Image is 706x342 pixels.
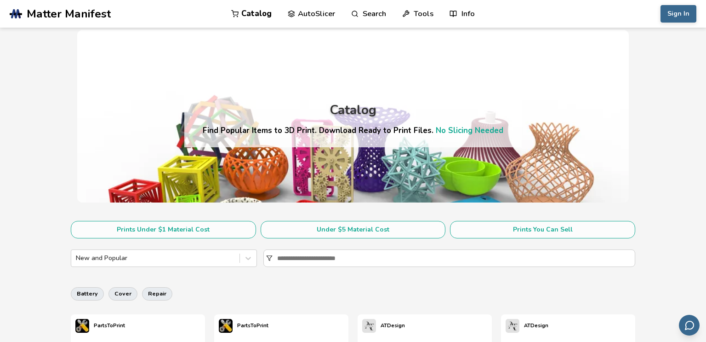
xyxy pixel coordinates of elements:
[219,319,233,333] img: PartsToPrint's profile
[436,125,503,136] a: No Slicing Needed
[27,7,111,20] span: Matter Manifest
[506,319,519,333] img: ATDesign's profile
[660,5,696,23] button: Sign In
[108,287,137,300] button: cover
[71,314,130,337] a: PartsToPrint's profilePartsToPrint
[330,103,376,117] div: Catalog
[94,321,125,330] p: PartsToPrint
[450,221,635,238] button: Prints You Can Sell
[214,314,273,337] a: PartsToPrint's profilePartsToPrint
[381,321,405,330] p: ATDesign
[501,314,553,337] a: ATDesign's profileATDesign
[76,255,78,262] input: New and Popular
[358,314,410,337] a: ATDesign's profileATDesign
[524,321,548,330] p: ATDesign
[71,287,104,300] button: battery
[237,321,268,330] p: PartsToPrint
[679,315,700,336] button: Send feedback via email
[362,319,376,333] img: ATDesign's profile
[203,125,503,136] h4: Find Popular Items to 3D Print. Download Ready to Print Files.
[142,287,172,300] button: repair
[71,221,256,238] button: Prints Under $1 Material Cost
[75,319,89,333] img: PartsToPrint's profile
[261,221,446,238] button: Under $5 Material Cost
